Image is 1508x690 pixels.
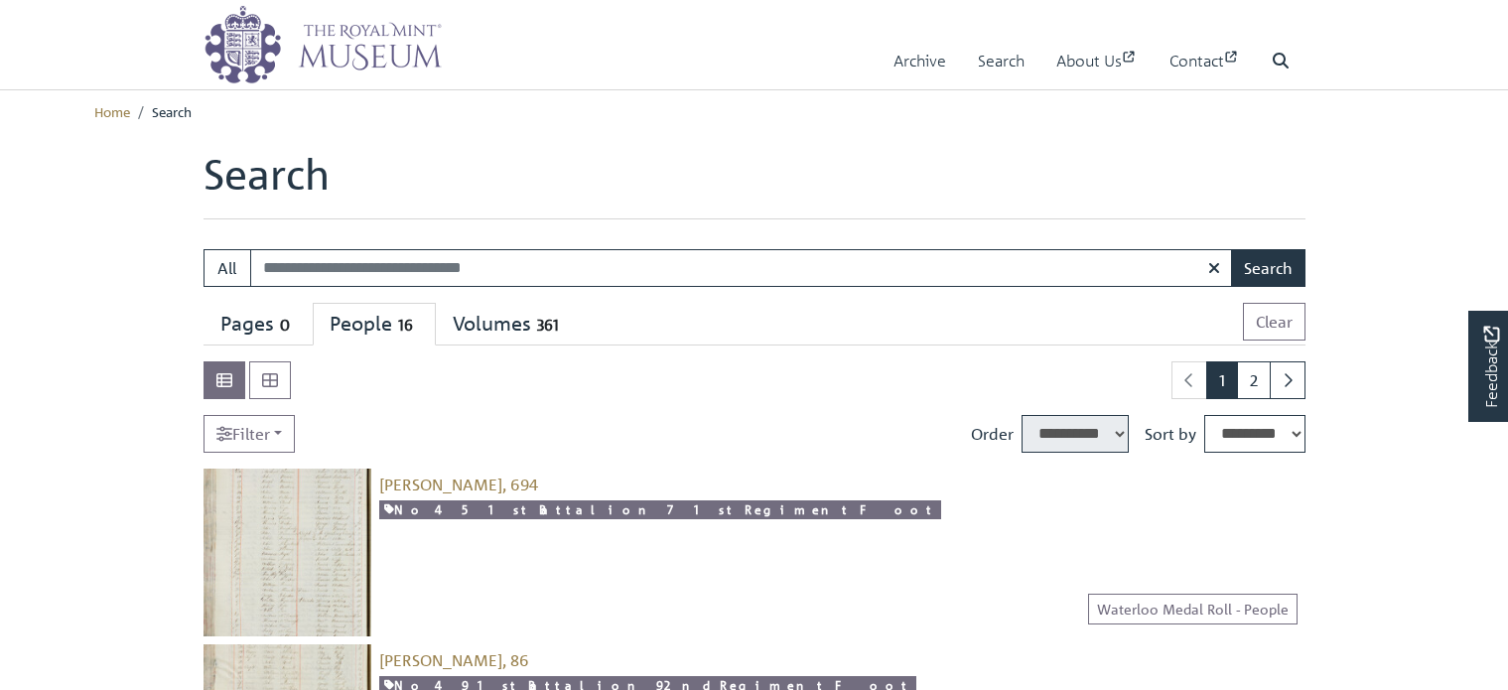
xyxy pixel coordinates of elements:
img: Fitzpatrick, John, 694 [204,469,371,636]
a: Contact [1169,33,1240,89]
nav: pagination [1164,361,1305,399]
a: Next page [1270,361,1305,399]
a: Home [94,102,130,120]
input: Enter one or more search terms... [250,249,1233,287]
a: [PERSON_NAME], 86 [379,650,529,670]
h1: Search [204,149,1305,218]
button: All [204,249,251,287]
a: No 45 1st Battalion 71st Regiment Foot [379,500,941,519]
a: [PERSON_NAME], 694 [379,475,538,494]
span: Search [152,102,192,120]
label: Order [971,422,1014,446]
span: 361 [531,314,565,337]
button: Search [1231,249,1305,287]
div: Pages [220,312,296,337]
span: 0 [274,314,296,337]
a: Filter [204,415,295,453]
div: People [330,312,419,337]
a: Goto page 2 [1237,361,1271,399]
button: Clear [1243,303,1305,341]
span: Goto page 1 [1206,361,1238,399]
a: Waterloo Medal Roll - People [1088,594,1298,624]
img: logo_wide.png [204,5,442,84]
div: Volumes [453,312,565,337]
li: Previous page [1171,361,1207,399]
a: About Us [1056,33,1138,89]
span: Feedback [1479,326,1503,408]
a: Would you like to provide feedback? [1468,311,1508,422]
a: Archive [893,33,946,89]
span: 16 [392,314,419,337]
label: Sort by [1145,422,1196,446]
a: Search [978,33,1025,89]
